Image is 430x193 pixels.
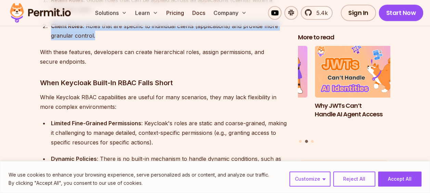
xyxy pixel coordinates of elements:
[289,171,330,186] button: Customize
[312,9,328,17] span: 5.4k
[92,6,130,20] button: Solutions
[341,5,376,21] a: Sign In
[51,155,97,162] strong: Dynamic Policies
[40,77,287,88] h3: When Keycloak Built-In RBAC Falls Short
[301,6,333,20] a: 5.4k
[315,101,407,118] h3: Why JWTs Can’t Handle AI Agent Access
[7,1,74,25] img: Permit logo
[215,101,308,127] h3: The Ultimate Guide to MCP Auth: Identity, Consent, and Agent Security
[315,46,407,98] img: Why JWTs Can’t Handle AI Agent Access
[215,46,308,136] li: 1 of 3
[379,5,424,21] a: Start Now
[211,6,249,20] button: Company
[311,140,314,142] button: Go to slide 3
[299,140,302,142] button: Go to slide 1
[315,46,407,136] li: 2 of 3
[51,23,83,29] strong: Client Roles
[378,171,421,186] button: Accept All
[298,46,390,144] div: Posts
[9,171,269,179] p: We use cookies to enhance your browsing experience, serve personalized ads or content, and analyz...
[40,92,287,112] p: While Keycloak RBAC capabilities are useful for many scenarios, they may lack flexibility in more...
[51,154,287,173] div: : There is no built-in mechanism to handle dynamic conditions, such as granting access based on u...
[164,6,187,20] a: Pricing
[40,47,287,66] p: With these features, developers can create hierarchical roles, assign permissions, and secure end...
[51,21,287,40] div: : Roles that are specific to individual clients (applications) and provide more granular control.
[9,179,269,187] p: By clicking "Accept All", you consent to our use of cookies.
[298,33,390,41] h2: More to read
[190,6,208,20] a: Docs
[315,46,407,136] a: Why JWTs Can’t Handle AI Agent AccessWhy JWTs Can’t Handle AI Agent Access
[51,120,141,127] strong: Limited Fine-Grained Permissions
[132,6,161,20] button: Learn
[333,171,375,186] button: Reject All
[51,118,287,147] div: : Keycloak's roles are static and coarse-grained, making it challenging to manage detailed, conte...
[305,140,308,143] button: Go to slide 2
